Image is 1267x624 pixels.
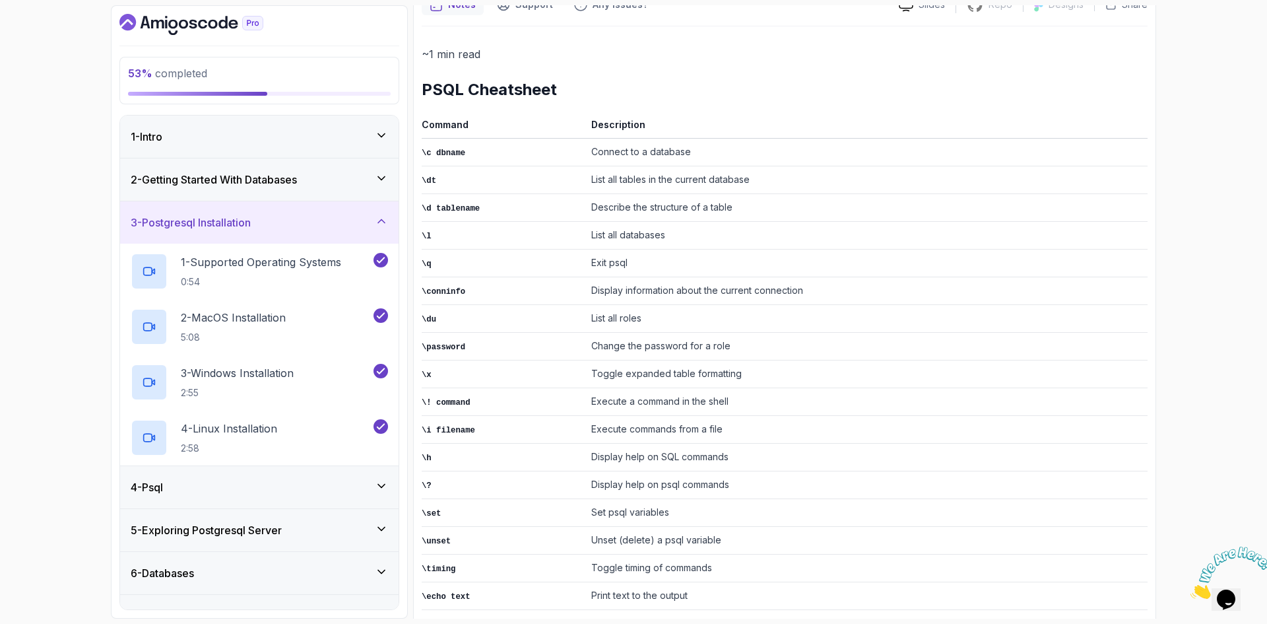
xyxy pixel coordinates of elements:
iframe: chat widget [1185,541,1267,604]
code: \d tablename [422,204,480,213]
code: \q [422,260,432,269]
h3: 6 - Databases [131,565,194,581]
h3: 3 - Postgresql Installation [131,215,251,230]
code: \c dbname [422,149,465,158]
code: \! command [422,398,471,407]
span: 53 % [128,67,152,80]
button: 2-Getting Started With Databases [120,158,399,201]
p: 2 - MacOS Installation [181,310,286,326]
td: List all tables in the current database [586,166,1148,194]
code: \h [422,454,432,463]
code: \conninfo [422,287,465,296]
code: \du [422,315,436,324]
code: \l [422,232,432,241]
td: Execute a command in the shell [586,388,1148,416]
p: 5:08 [181,331,286,344]
td: Display help on SQL commands [586,444,1148,471]
h3: 5 - Exploring Postgresql Server [131,522,282,538]
code: \x [422,370,432,380]
td: Display help on psql commands [586,471,1148,499]
button: 3-Windows Installation2:55 [131,364,388,401]
button: 4-Linux Installation2:58 [131,419,388,456]
button: 3-Postgresql Installation [120,201,399,244]
p: 3 - Windows Installation [181,365,294,381]
button: 4-Psql [120,466,399,508]
button: 1-Supported Operating Systems0:54 [131,253,388,290]
code: \? [422,481,432,491]
code: \unset [422,537,451,546]
code: \dt [422,176,436,186]
a: Dashboard [119,14,294,35]
td: List all databases [586,222,1148,250]
h2: PSQL Cheatsheet [422,79,1148,100]
p: 1 - Supported Operating Systems [181,254,341,270]
td: Exit psql [586,250,1148,277]
td: Set psql variables [586,499,1148,527]
code: \password [422,343,465,352]
p: 0:54 [181,275,341,289]
h3: 4 - Psql [131,479,163,495]
th: Command [422,116,586,139]
td: Display information about the current connection [586,277,1148,305]
td: Connect to a database [586,139,1148,166]
td: Toggle expanded table formatting [586,361,1148,388]
td: Print text to the output [586,582,1148,610]
td: Unset (delete) a psql variable [586,527,1148,555]
code: \set [422,509,441,518]
td: Change the password for a role [586,333,1148,361]
button: 1-Intro [120,116,399,158]
h3: 2 - Getting Started With Databases [131,172,297,188]
h3: 1 - Intro [131,129,162,145]
code: \echo text [422,592,471,602]
td: Toggle timing of commands [586,555,1148,582]
p: ~1 min read [422,45,1148,63]
td: Describe the structure of a table [586,194,1148,222]
span: completed [128,67,207,80]
p: 2:55 [181,386,294,399]
td: Execute commands from a file [586,416,1148,444]
td: List all roles [586,305,1148,333]
button: 6-Databases [120,552,399,594]
h3: 7 - Working With Tables [131,608,244,624]
img: Chat attention grabber [5,5,87,57]
th: Description [586,116,1148,139]
button: 5-Exploring Postgresql Server [120,509,399,551]
button: 2-MacOS Installation5:08 [131,308,388,345]
code: \i filename [422,426,475,435]
code: \timing [422,565,455,574]
p: 2:58 [181,442,277,455]
p: 4 - Linux Installation [181,421,277,436]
